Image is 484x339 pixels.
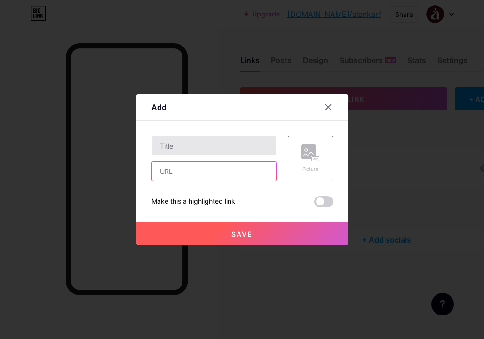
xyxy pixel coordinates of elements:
[301,166,320,173] div: Picture
[152,162,276,181] input: URL
[151,102,167,113] div: Add
[231,230,253,238] span: Save
[152,136,276,155] input: Title
[151,196,235,207] div: Make this a highlighted link
[136,222,348,245] button: Save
